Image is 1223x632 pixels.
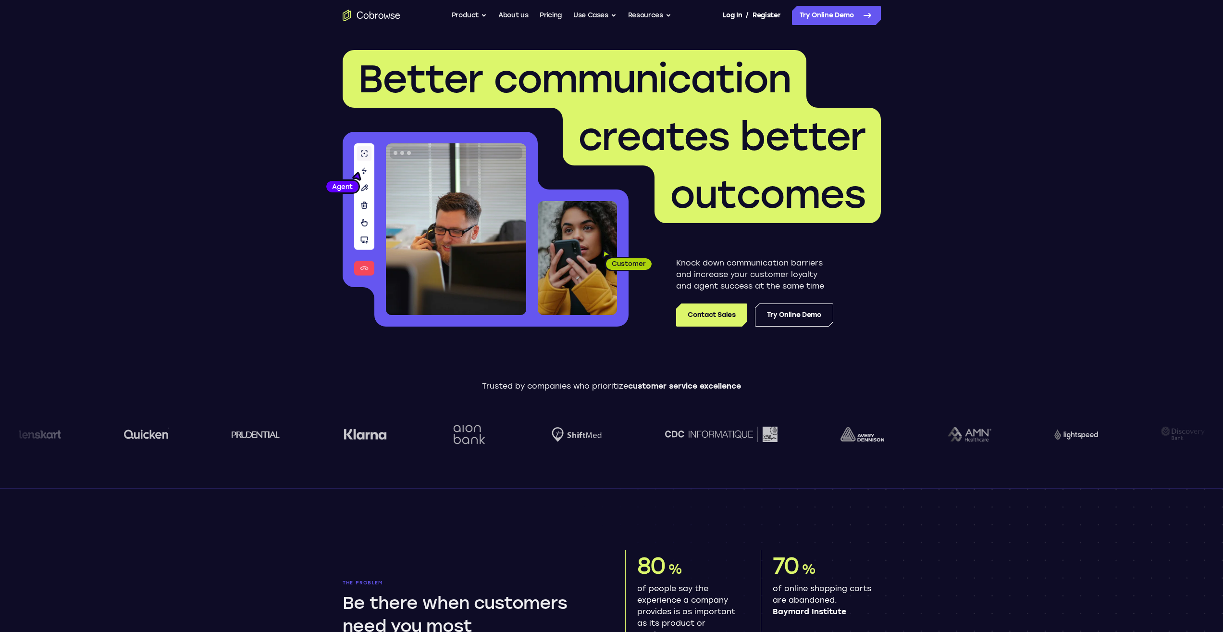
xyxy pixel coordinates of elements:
img: avery-dennison [840,427,884,442]
a: About us [498,6,528,25]
img: Shiftmed [552,427,602,442]
span: 80 [637,552,666,580]
img: Klarna [344,429,387,440]
a: Try Online Demo [755,303,833,327]
a: Pricing [540,6,562,25]
p: Knock down communication barriers and increase your customer loyalty and agent success at the sam... [676,257,833,292]
span: % [668,561,682,577]
img: quicken [124,427,169,442]
span: outcomes [670,171,865,217]
span: creates better [578,114,865,160]
a: Contact Sales [676,303,747,327]
a: Log In [723,6,742,25]
img: AMN Healthcare [948,427,991,442]
span: Baymard Institute [773,606,873,618]
img: Aion Bank [450,415,489,454]
span: / [746,10,749,21]
img: CDC Informatique [665,427,778,442]
button: Product [452,6,487,25]
img: prudential [232,430,280,438]
img: Lightspeed [1054,429,1098,439]
a: Try Online Demo [792,6,881,25]
p: of online shopping carts are abandoned. [773,583,873,618]
a: Register [753,6,780,25]
span: customer service excellence [628,381,741,391]
button: Use Cases [573,6,617,25]
a: Go to the home page [343,10,400,21]
span: 70 [773,552,800,580]
img: A customer support agent talking on the phone [386,143,526,315]
button: Resources [628,6,671,25]
p: The problem [343,580,598,586]
span: Better communication [358,56,791,102]
span: % [802,561,815,577]
img: A customer holding their phone [538,201,617,315]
